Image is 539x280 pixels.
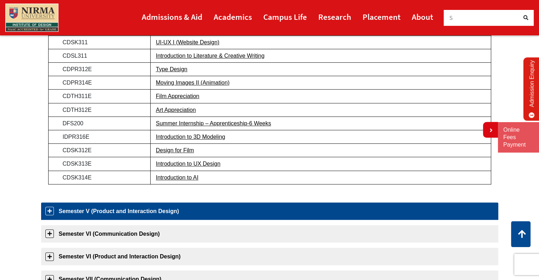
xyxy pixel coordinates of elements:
a: UI-UX I (Website Design) [156,39,219,45]
a: Art Appreciation [156,107,196,113]
td: CDSK314E [48,171,150,184]
a: Academics [214,9,252,25]
a: Introduction to UX Design [156,161,220,167]
a: Campus Life [263,9,307,25]
a: Online Fees Payment [503,126,534,148]
td: CDSL311 [48,49,150,62]
td: DFS200 [48,116,150,130]
a: Semester VI (Communication Design) [41,225,498,242]
a: Design for Film [156,147,194,153]
td: CDSK313E [48,157,150,171]
td: CDPR314E [48,76,150,90]
a: Moving Images II (Animation) [156,80,230,86]
img: main_logo [5,4,58,32]
a: Placement [363,9,400,25]
a: Film Appreciation [156,93,200,99]
a: Type Design [156,66,187,72]
td: CDTH312E [48,103,150,116]
a: Semester V (Product and Interaction Design) [41,202,498,220]
a: Introduction to Literature & Creative Writing [156,53,265,59]
span: S [449,14,453,22]
a: Introduction to AI [156,175,198,181]
a: Introduction to 3D Modeling [156,134,225,140]
td: IDPR316E [48,130,150,143]
a: About [412,9,433,25]
a: Admissions & Aid [142,9,202,25]
td: CDTH311E [48,90,150,103]
td: CDPR312E [48,63,150,76]
a: Research [318,9,351,25]
td: CDSK311 [48,35,150,49]
a: Summer Internship – Apprenticeship-6 Weeks [156,120,271,126]
td: CDSK312E [48,144,150,157]
a: Semester VI (Product and Interaction Design) [41,248,498,265]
